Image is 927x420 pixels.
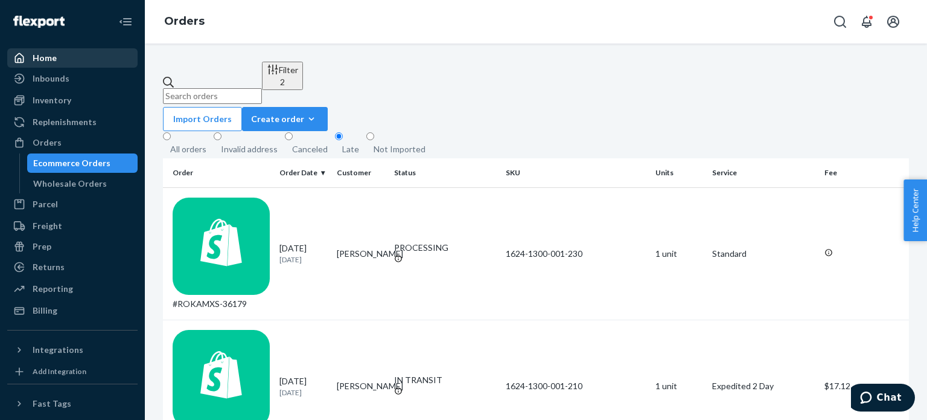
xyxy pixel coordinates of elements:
[251,113,319,125] div: Create order
[651,158,708,187] th: Units
[394,242,496,254] div: PROCESSING
[337,167,384,178] div: Customer
[27,174,138,193] a: Wholesale Orders
[851,384,915,414] iframe: Opens a widget where you can chat to one of our agents
[33,178,107,190] div: Wholesale Orders
[828,10,852,34] button: Open Search Box
[7,133,138,152] a: Orders
[262,62,303,90] button: Filter
[342,143,359,155] div: Late
[164,15,205,28] a: Orders
[33,220,62,232] div: Freight
[292,143,328,155] div: Canceled
[33,305,57,317] div: Billing
[33,52,57,64] div: Home
[242,107,328,131] button: Create order
[712,380,814,392] p: Expedited 2 Day
[163,107,242,131] button: Import Orders
[7,257,138,277] a: Returns
[33,261,65,273] div: Returns
[7,112,138,132] a: Replenishments
[651,187,708,320] td: 1 unit
[820,158,909,187] th: Fee
[275,158,332,187] th: Order Date
[7,340,138,360] button: Integrations
[33,94,71,106] div: Inventory
[855,10,879,34] button: Open notifications
[163,132,171,140] input: All orders
[7,195,138,214] a: Parcel
[7,216,138,236] a: Freight
[506,380,645,392] div: 1624-1300-001-210
[279,387,327,398] p: [DATE]
[366,132,374,140] input: Not Imported
[33,398,71,410] div: Fast Tags
[712,248,814,260] p: Standard
[389,158,501,187] th: Status
[332,187,389,320] td: [PERSON_NAME]
[163,158,275,187] th: Order
[7,279,138,299] a: Reporting
[279,375,327,398] div: [DATE]
[221,143,278,155] div: Invalid address
[13,16,65,28] img: Flexport logo
[33,344,83,356] div: Integrations
[33,198,58,210] div: Parcel
[267,76,298,88] div: 2
[279,242,327,265] div: [DATE]
[33,366,86,376] div: Add Integration
[163,88,262,104] input: Search orders
[7,364,138,379] a: Add Integration
[335,132,343,140] input: Late
[501,158,650,187] th: SKU
[7,394,138,413] button: Fast Tags
[279,254,327,265] p: [DATE]
[7,69,138,88] a: Inbounds
[173,198,270,310] div: #ROKAMXS-36179
[27,153,138,173] a: Ecommerce Orders
[33,241,51,253] div: Prep
[33,157,110,169] div: Ecommerce Orders
[113,10,138,34] button: Close Navigation
[267,63,298,88] div: Filter
[881,10,905,34] button: Open account menu
[33,73,69,85] div: Inbounds
[7,91,138,110] a: Inventory
[285,132,293,140] input: Canceled
[7,48,138,68] a: Home
[506,248,645,260] div: 1624-1300-001-230
[170,143,206,155] div: All orders
[7,237,138,256] a: Prep
[7,301,138,320] a: Billing
[214,132,221,140] input: Invalid address
[394,374,496,386] div: IN TRANSIT
[374,143,425,155] div: Not Imported
[154,4,214,39] ol: breadcrumbs
[903,179,927,241] button: Help Center
[33,116,97,128] div: Replenishments
[33,137,62,149] div: Orders
[33,283,73,295] div: Reporting
[707,158,819,187] th: Service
